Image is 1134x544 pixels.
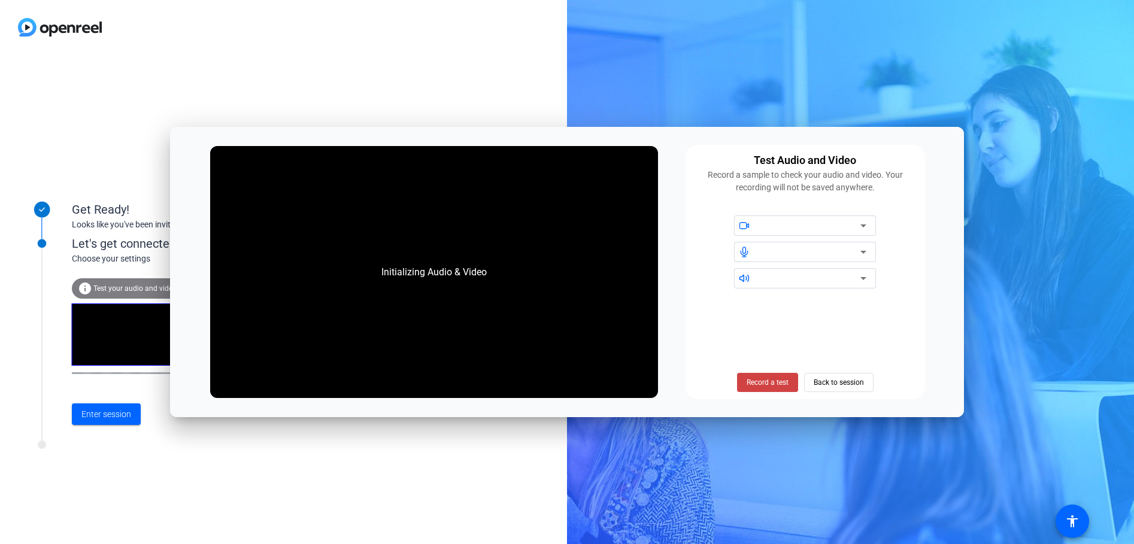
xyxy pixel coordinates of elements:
mat-icon: info [78,281,92,296]
button: Back to session [804,373,874,392]
span: Test your audio and video [93,284,177,293]
div: Choose your settings [72,253,336,265]
div: Test Audio and Video [754,152,856,169]
mat-icon: accessibility [1065,514,1080,528]
div: Record a sample to check your audio and video. Your recording will not be saved anywhere. [693,169,918,194]
div: Let's get connected. [72,235,336,253]
span: Back to session [814,371,864,394]
div: Looks like you've been invited to join [72,218,311,231]
span: Record a test [747,377,789,388]
button: Record a test [737,373,798,392]
div: Initializing Audio & Video [369,253,499,291]
span: Enter session [81,408,131,421]
div: Get Ready! [72,200,311,218]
